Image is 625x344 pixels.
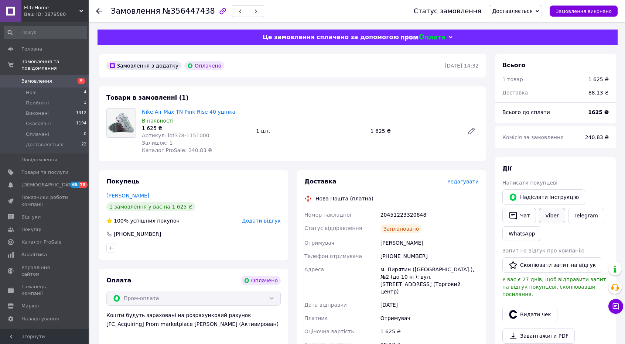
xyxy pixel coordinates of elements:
div: Кошти будуть зараховані на розрахунковий рахунок [106,312,281,328]
span: Покупець [106,178,140,185]
a: Viber [539,208,565,223]
span: Доставка [502,90,528,96]
button: Замовлення виконано [550,6,618,17]
div: м. Пирятин ([GEOGRAPHIC_DATA].), №2 (до 10 кг): вул. [STREET_ADDRESS] (Торговий центр) [379,263,480,298]
img: evopay logo [401,34,445,41]
span: Покупці [21,226,41,233]
span: №356447438 [163,7,215,16]
span: Комісія за замовлення [502,134,564,140]
span: Редагувати [447,179,479,185]
button: Надіслати інструкцію [502,189,585,205]
div: 20451223320848 [379,208,480,221]
b: 1625 ₴ [588,109,609,115]
span: Написати покупцеві [502,180,557,186]
span: 4 [84,89,86,96]
span: 1194 [76,120,86,127]
span: Управління сайтом [21,264,68,278]
span: 22 [81,141,86,148]
div: 88.13 ₴ [584,85,613,101]
span: 65 [70,182,79,188]
div: [PERSON_NAME] [379,236,480,250]
div: 1 625 ₴ [588,76,609,83]
span: В наявності [142,118,174,124]
div: Нова Пошта (платна) [314,195,375,202]
span: 1312 [76,110,86,117]
div: [DATE] [379,298,480,312]
div: 1 625 ₴ [142,124,250,132]
span: Це замовлення сплачено за допомогою [263,34,399,41]
div: 1 шт. [253,126,367,136]
span: [DEMOGRAPHIC_DATA] [21,182,76,188]
span: Повідомлення [21,156,57,163]
a: Редагувати [464,124,479,138]
div: Заплановано [380,224,422,233]
a: WhatsApp [502,226,541,241]
div: [FC_Acquiring] Prom marketplace [PERSON_NAME] (Активирован) [106,320,281,328]
span: 240.83 ₴ [585,134,609,140]
span: Замовлення та повідомлення [21,58,89,72]
span: 100% [114,218,129,224]
span: Замовлення [111,7,160,16]
time: [DATE] 14:32 [445,63,479,69]
span: Маркет [21,303,40,309]
span: Каталог ProSale [21,239,61,245]
span: Адреса [304,266,324,272]
div: 1 замовлення у вас на 1 625 ₴ [106,202,195,211]
span: Всього [502,62,525,69]
a: Telegram [568,208,604,223]
div: Оплачено [184,61,224,70]
span: Гаманець компанії [21,283,68,297]
a: Nike Air Max TN Pink Rise 40 уцінка [142,109,235,115]
span: Додати відгук [242,218,281,224]
span: Показники роботи компанії [21,194,68,207]
span: Залишок: 1 [142,140,173,146]
span: Доставляється [26,141,64,148]
span: Доставляється [492,8,533,14]
span: Каталог ProSale: 240.83 ₴ [142,147,212,153]
div: Повернутися назад [96,7,102,15]
span: Оціночна вартість [304,328,354,334]
span: Платник [304,315,328,321]
div: успішних покупок [106,217,180,224]
span: Аналітика [21,251,47,258]
span: Оплата [106,277,131,284]
span: EliteHome [24,4,79,11]
span: 1 товар [502,76,523,82]
button: Чат з покупцем [608,299,623,314]
span: У вас є 27 днів, щоб відправити запит на відгук покупцеві, скопіювавши посилання. [502,276,606,297]
a: [PERSON_NAME] [106,193,149,199]
span: Статус відправлення [304,225,362,231]
div: Отримувач [379,312,480,325]
span: Нові [26,89,37,96]
span: 1 [84,100,86,106]
span: Номер накладної [304,212,351,218]
span: Налаштування [21,316,59,322]
span: Дата відправки [304,302,347,308]
span: Замовлення виконано [556,8,612,14]
span: 0 [84,131,86,138]
button: Видати чек [502,307,557,322]
span: Отримувач [304,240,334,246]
span: Оплачені [26,131,49,138]
span: Товари та послуги [21,169,68,176]
span: Скасовані [26,120,51,127]
span: Всього до сплати [502,109,550,115]
span: 78 [79,182,87,188]
span: Запит на відгук про компанію [502,248,584,254]
span: Відгуки [21,214,41,220]
span: Виконані [26,110,49,117]
div: 1 625 ₴ [379,325,480,338]
span: Телефон отримувача [304,253,362,259]
div: 1 625 ₴ [368,126,461,136]
button: Скопіювати запит на відгук [502,257,602,273]
span: Дії [502,165,512,172]
span: Товари в замовленні (1) [106,94,189,101]
div: Оплачено [241,276,281,285]
input: Пошук [4,26,87,39]
span: Артикул: lot378-1151000 [142,133,209,138]
img: Nike Air Max TN Pink Rise 40 уцінка [107,109,136,137]
span: Замовлення [21,78,52,85]
div: Замовлення з додатку [106,61,181,70]
div: Статус замовлення [414,7,482,15]
div: Ваш ID: 3879580 [24,11,89,18]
